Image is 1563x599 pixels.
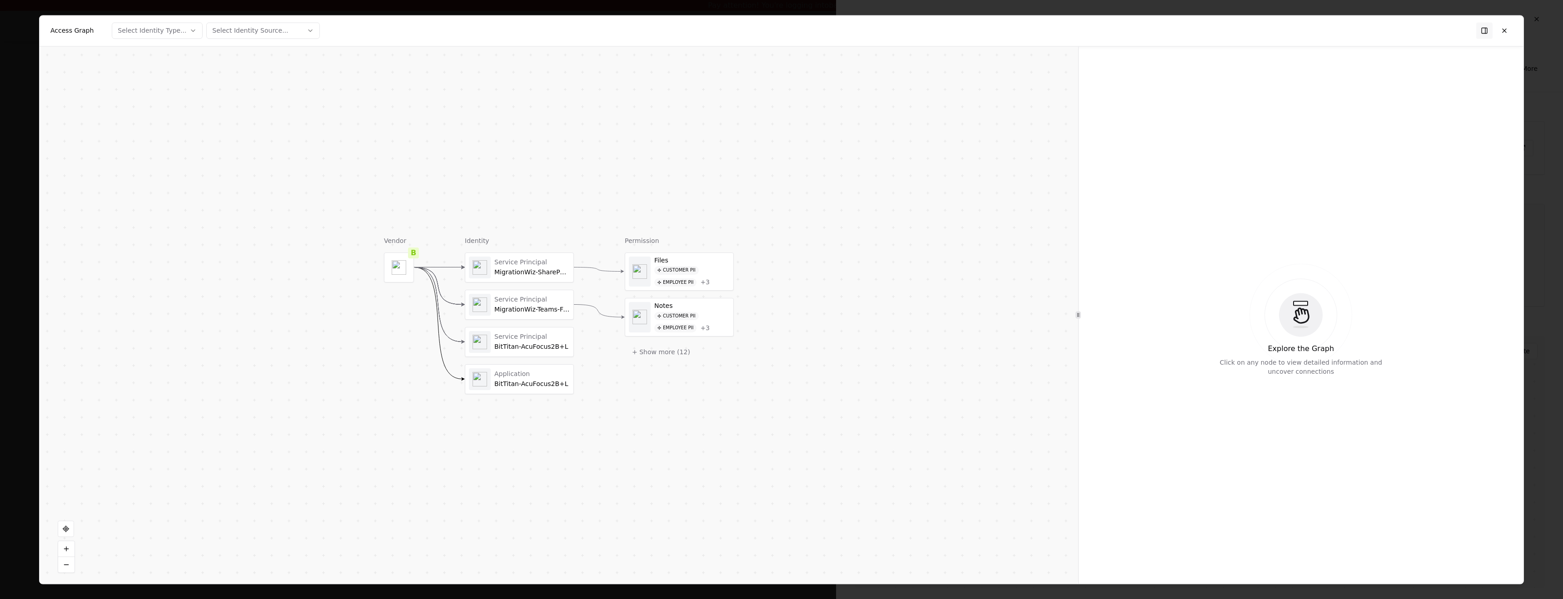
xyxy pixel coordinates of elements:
[494,258,570,267] div: Service Principal
[654,324,697,332] div: Employee PII
[654,302,730,310] div: Notes
[654,256,730,264] div: Files
[494,370,570,378] div: Application
[625,343,697,360] button: + Show more (12)
[700,278,710,287] button: +3
[700,278,710,287] div: + 3
[408,247,419,258] div: B
[494,305,570,313] div: MigrationWiz-Teams-FullControl
[112,22,203,39] button: Select Identity Type...
[494,296,570,304] div: Service Principal
[50,26,94,35] div: Access Graph
[494,380,570,388] div: BitTitan-AcuFocus2B+L
[625,236,734,245] div: Permission
[206,22,320,39] button: Select Identity Source...
[494,333,570,341] div: Service Principal
[654,278,697,287] div: Employee PII
[654,266,699,275] div: Customer PII
[384,236,414,245] div: Vendor
[700,324,710,332] button: +3
[1268,343,1334,354] div: Explore the Graph
[494,342,570,351] div: BitTitan-AcuFocus2B+L
[654,312,699,320] div: Customer PII
[1210,358,1392,376] div: Click on any node to view detailed information and uncover connections
[700,324,710,332] div: + 3
[494,268,570,276] div: MigrationWiz-SharePoint-FullControl
[212,26,288,35] div: Select Identity Source...
[118,26,186,35] div: Select Identity Type...
[465,236,574,245] div: Identity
